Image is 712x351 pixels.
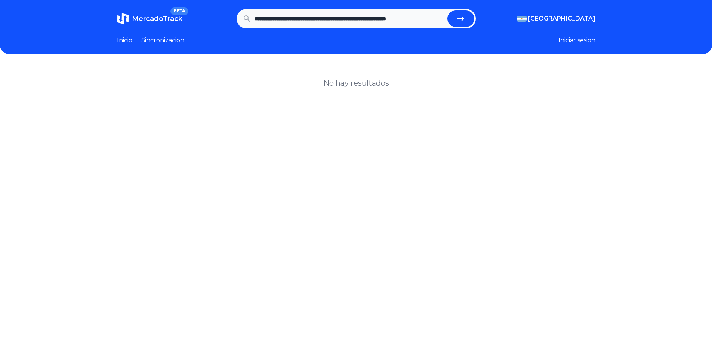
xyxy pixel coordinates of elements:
[141,36,184,45] a: Sincronizacion
[528,14,595,23] span: [GEOGRAPHIC_DATA]
[558,36,595,45] button: Iniciar sesion
[517,14,595,23] button: [GEOGRAPHIC_DATA]
[170,7,188,15] span: BETA
[117,13,182,25] a: MercadoTrackBETA
[323,78,389,88] h1: No hay resultados
[117,36,132,45] a: Inicio
[517,16,527,22] img: Argentina
[117,13,129,25] img: MercadoTrack
[132,15,182,23] span: MercadoTrack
